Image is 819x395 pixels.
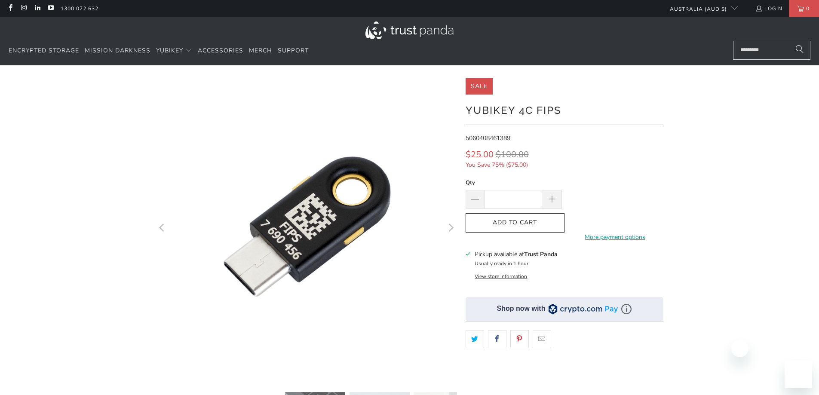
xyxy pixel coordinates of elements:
a: Email this to a friend [533,330,551,348]
span: Sale [471,82,488,90]
button: Previous [156,78,169,379]
b: Trust Panda [524,250,558,258]
div: Shop now with [497,304,546,313]
iframe: Button to launch messaging window [785,361,812,388]
span: Accessories [198,46,243,55]
button: View store information [475,273,527,280]
span: Add to Cart [475,219,555,227]
h3: Pickup available at [475,250,558,259]
span: YubiKey [156,46,183,55]
a: Share this on Twitter [466,330,484,348]
a: Accessories [198,41,243,61]
span: $25.00 [466,149,494,160]
button: Next [444,78,457,379]
a: 1300 072 632 [61,4,98,13]
summary: YubiKey [156,41,192,61]
small: Usually ready in 1 hour [475,260,528,267]
a: More payment options [567,233,663,242]
span: Merch [249,46,272,55]
a: Support [278,41,309,61]
a: Merch [249,41,272,61]
span: Mission Darkness [85,46,150,55]
span: $75.00 [508,161,526,169]
a: YubiKey 4C FIPS - Trust Panda [156,78,457,379]
a: Trust Panda Australia on LinkedIn [34,5,41,12]
a: Encrypted Storage [9,41,79,61]
a: Trust Panda Australia on Instagram [20,5,27,12]
span: 5060408461389 [466,134,510,142]
span: Encrypted Storage [9,46,79,55]
label: Qty [466,178,562,187]
a: Login [755,4,782,13]
img: Trust Panda Australia [365,21,454,39]
input: Search... [733,41,810,60]
a: Trust Panda Australia on Facebook [6,5,14,12]
h1: YubiKey 4C FIPS [466,101,663,118]
iframe: Close message [731,340,748,357]
button: Add to Cart [466,213,564,233]
span: $100.00 [496,149,529,160]
span: Support [278,46,309,55]
nav: Translation missing: en.navigation.header.main_nav [9,41,309,61]
button: Search [789,41,810,60]
span: You Save 75% ( ) [466,160,593,170]
a: Share this on Facebook [488,330,506,348]
a: Trust Panda Australia on YouTube [47,5,54,12]
a: Share this on Pinterest [510,330,529,348]
a: Mission Darkness [85,41,150,61]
